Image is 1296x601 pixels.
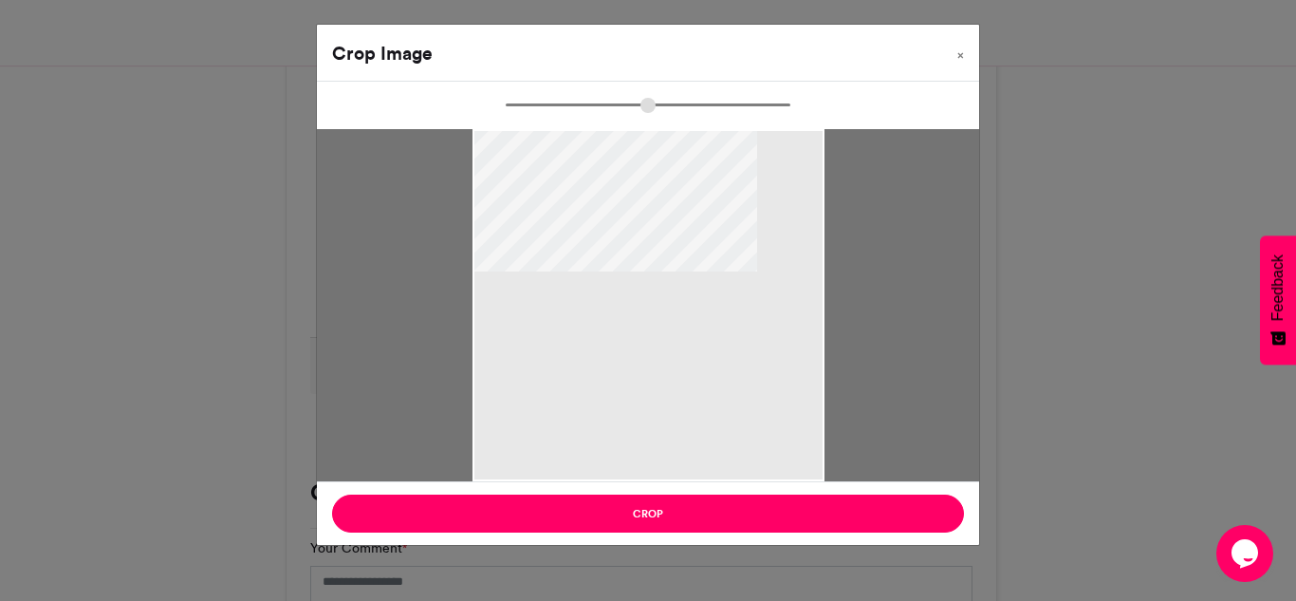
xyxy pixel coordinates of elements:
[332,40,433,67] h4: Crop Image
[1216,525,1277,582] iframe: chat widget
[942,25,979,78] button: Close
[1269,254,1287,321] span: Feedback
[332,495,964,533] button: Crop
[957,49,964,61] span: ×
[1260,235,1296,365] button: Feedback - Show survey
